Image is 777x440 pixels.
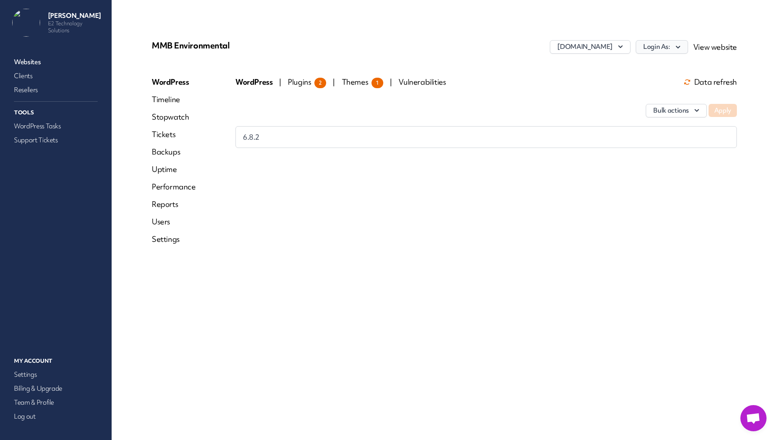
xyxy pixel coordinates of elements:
a: Support Tickets [12,134,99,146]
a: Stopwatch [152,112,196,122]
p: My Account [12,355,99,367]
a: Settings [12,368,99,381]
span: 6.8.2 [243,132,259,142]
span: | [333,77,335,87]
a: Clients [12,70,99,82]
a: WordPress Tasks [12,120,99,132]
a: Resellers [12,84,99,96]
a: Log out [12,410,99,423]
span: Vulnerabilities [399,77,446,87]
span: Data refresh [684,79,737,86]
button: [DOMAIN_NAME] [550,40,630,54]
span: 1 [371,78,383,88]
a: Users [152,217,196,227]
a: WordPress [152,77,196,87]
span: Themes [342,77,383,87]
span: | [279,77,281,87]
a: Reports [152,199,196,210]
a: Websites [12,56,99,68]
p: Tools [12,107,99,118]
a: Team & Profile [12,396,99,409]
p: MMB Environmental [152,40,347,51]
a: Uptime [152,164,196,175]
a: View website [693,42,737,52]
button: Apply [709,104,737,117]
a: Tickets [152,129,196,140]
span: 2 [314,78,326,88]
span: WordPress [235,77,274,87]
a: Timeline [152,94,196,105]
p: E2 Technology Solutions [48,20,105,34]
a: Settings [152,234,196,244]
a: Open chat [740,405,767,431]
span: | [390,77,392,87]
p: [PERSON_NAME] [48,11,105,20]
a: Performance [152,182,196,192]
span: Plugins [288,77,326,87]
a: Billing & Upgrade [12,382,99,395]
button: Login As: [636,40,688,54]
a: Backups [152,147,196,157]
button: Bulk actions [646,104,707,117]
